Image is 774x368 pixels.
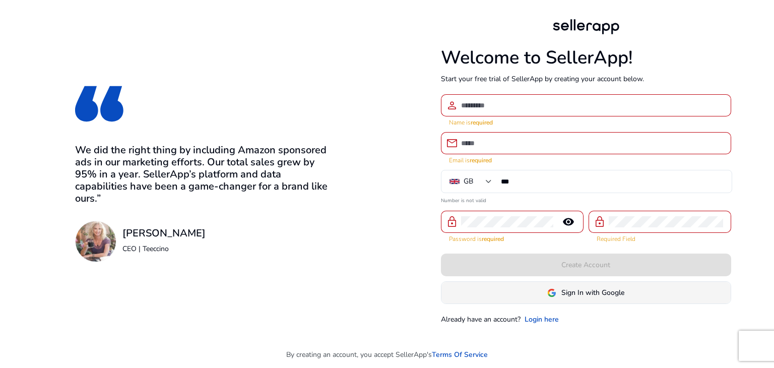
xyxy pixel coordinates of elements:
span: person [446,99,458,111]
mat-icon: remove_red_eye [556,216,580,228]
mat-error: Password is [449,233,575,243]
h1: Welcome to SellerApp! [441,47,731,69]
span: Sign In with Google [561,287,624,298]
mat-error: Name is [449,116,723,127]
a: Login here [525,314,559,325]
p: CEO | Teeccino [122,243,206,254]
mat-error: Number is not valid [441,194,731,205]
mat-error: Email is [449,154,723,165]
span: lock [446,216,458,228]
img: google-logo.svg [547,288,556,297]
h3: [PERSON_NAME] [122,227,206,239]
span: email [446,137,458,149]
mat-error: Required Field [597,233,723,243]
div: GB [464,176,473,187]
button: Sign In with Google [441,281,731,304]
strong: required [471,118,493,127]
h3: We did the right thing by including Amazon sponsored ads in our marketing efforts. Our total sale... [75,144,333,205]
strong: required [482,235,504,243]
strong: required [470,156,492,164]
p: Already have an account? [441,314,521,325]
p: Start your free trial of SellerApp by creating your account below. [441,74,731,84]
span: lock [594,216,606,228]
a: Terms Of Service [432,349,488,360]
